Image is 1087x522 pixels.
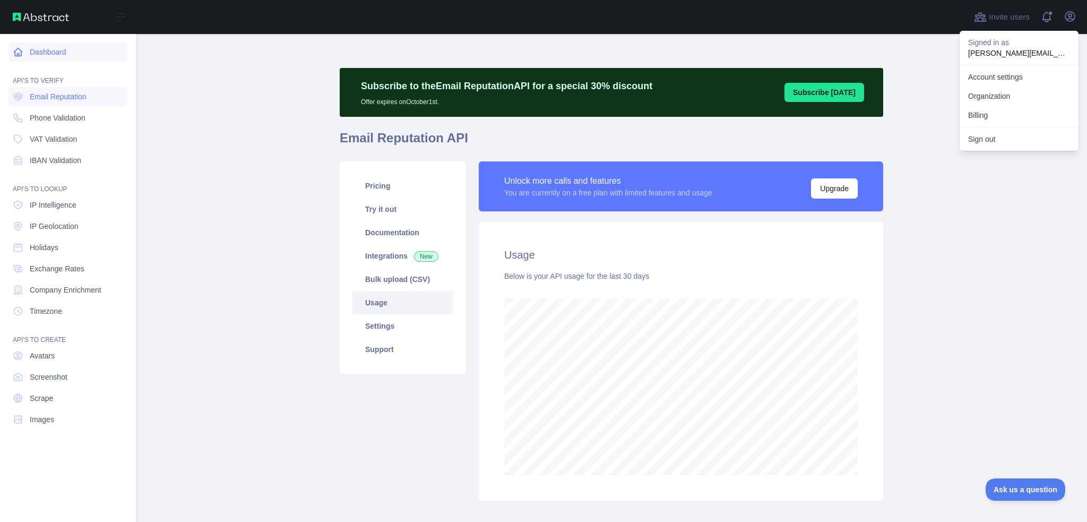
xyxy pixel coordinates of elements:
[8,172,127,193] div: API'S TO LOOKUP
[968,48,1070,58] p: [PERSON_NAME][EMAIL_ADDRESS][DOMAIN_NAME]
[17,17,25,25] img: logo_orange.svg
[8,323,127,344] div: API'S TO CREATE
[8,389,127,408] a: Scrape
[30,393,53,404] span: Scrape
[30,263,84,274] span: Exchange Rates
[960,87,1079,106] a: Organization
[504,187,712,198] div: You are currently on a free plan with limited features and usage
[119,63,175,70] div: Keywords by Traffic
[8,238,127,257] a: Holidays
[30,306,62,316] span: Timezone
[340,130,883,155] h1: Email Reputation API
[30,372,67,382] span: Screenshot
[8,410,127,429] a: Images
[30,414,54,425] span: Images
[504,247,858,262] h2: Usage
[31,62,39,70] img: tab_domain_overview_orange.svg
[8,259,127,278] a: Exchange Rates
[8,87,127,106] a: Email Reputation
[968,37,1070,48] p: Signed in as
[352,198,453,221] a: Try it out
[352,174,453,198] a: Pricing
[352,338,453,361] a: Support
[986,478,1066,501] iframe: Toggle Customer Support
[8,195,127,215] a: IP Intelligence
[42,63,95,70] div: Domain Overview
[352,314,453,338] a: Settings
[30,17,52,25] div: v 4.0.25
[30,155,81,166] span: IBAN Validation
[361,79,652,93] p: Subscribe to the Email Reputation API for a special 30 % discount
[811,178,858,199] button: Upgrade
[352,221,453,244] a: Documentation
[8,302,127,321] a: Timezone
[8,346,127,365] a: Avatars
[504,271,858,281] div: Below is your API usage for the last 30 days
[13,13,69,21] img: Abstract API
[960,106,1079,125] button: Billing
[414,251,438,262] span: New
[504,175,712,187] div: Unlock more calls and features
[8,108,127,127] a: Phone Validation
[8,280,127,299] a: Company Enrichment
[361,93,652,106] p: Offer expires on October 1st.
[8,64,127,85] div: API'S TO VERIFY
[960,67,1079,87] a: Account settings
[8,151,127,170] a: IBAN Validation
[17,28,25,36] img: website_grey.svg
[28,28,117,36] div: Domain: [DOMAIN_NAME]
[989,11,1030,23] span: Invite users
[352,291,453,314] a: Usage
[972,8,1032,25] button: Invite users
[30,91,87,102] span: Email Reputation
[30,285,101,295] span: Company Enrichment
[784,83,864,102] button: Subscribe [DATE]
[960,130,1079,149] button: Sign out
[30,200,76,210] span: IP Intelligence
[8,217,127,236] a: IP Geolocation
[8,130,127,149] a: VAT Validation
[8,367,127,387] a: Screenshot
[30,242,58,253] span: Holidays
[30,350,55,361] span: Avatars
[30,221,79,232] span: IP Geolocation
[30,113,85,123] span: Phone Validation
[352,268,453,291] a: Bulk upload (CSV)
[8,42,127,62] a: Dashboard
[30,134,77,144] span: VAT Validation
[107,62,116,70] img: tab_keywords_by_traffic_grey.svg
[352,244,453,268] a: Integrations New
